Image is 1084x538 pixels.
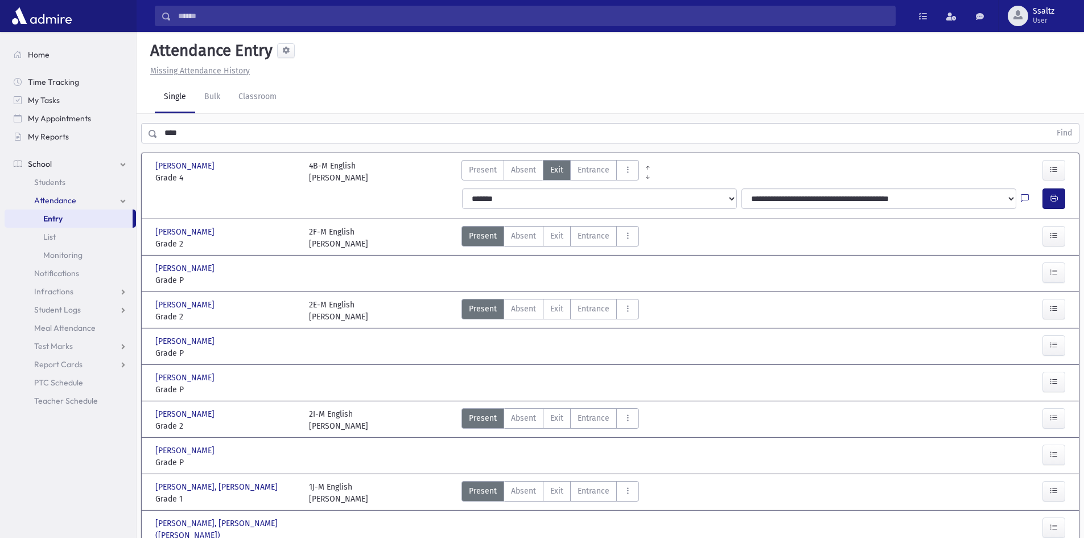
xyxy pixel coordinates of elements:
[5,173,136,191] a: Students
[155,372,217,384] span: [PERSON_NAME]
[155,172,298,184] span: Grade 4
[195,81,229,113] a: Bulk
[5,46,136,64] a: Home
[469,485,497,497] span: Present
[461,408,639,432] div: AttTypes
[34,268,79,278] span: Notifications
[461,481,639,505] div: AttTypes
[34,195,76,206] span: Attendance
[5,246,136,264] a: Monitoring
[550,303,563,315] span: Exit
[34,396,98,406] span: Teacher Schedule
[43,213,63,224] span: Entry
[5,109,136,128] a: My Appointments
[155,226,217,238] span: [PERSON_NAME]
[309,408,368,432] div: 2I-M English [PERSON_NAME]
[550,164,563,176] span: Exit
[5,264,136,282] a: Notifications
[1033,7,1054,16] span: Ssaltz
[34,177,65,187] span: Students
[5,355,136,373] a: Report Cards
[461,160,639,184] div: AttTypes
[309,160,368,184] div: 4B-M English [PERSON_NAME]
[171,6,895,26] input: Search
[5,73,136,91] a: Time Tracking
[28,50,50,60] span: Home
[578,303,609,315] span: Entrance
[155,160,217,172] span: [PERSON_NAME]
[28,95,60,105] span: My Tasks
[511,485,536,497] span: Absent
[5,301,136,319] a: Student Logs
[9,5,75,27] img: AdmirePro
[28,132,69,142] span: My Reports
[550,412,563,424] span: Exit
[1050,124,1079,143] button: Find
[34,341,73,351] span: Test Marks
[34,377,83,388] span: PTC Schedule
[155,274,298,286] span: Grade P
[155,445,217,457] span: [PERSON_NAME]
[1033,16,1054,25] span: User
[578,485,609,497] span: Entrance
[5,319,136,337] a: Meal Attendance
[5,91,136,109] a: My Tasks
[34,286,73,297] span: Infractions
[146,41,273,60] h5: Attendance Entry
[155,299,217,311] span: [PERSON_NAME]
[469,412,497,424] span: Present
[461,226,639,250] div: AttTypes
[5,337,136,355] a: Test Marks
[155,481,280,493] span: [PERSON_NAME], [PERSON_NAME]
[28,159,52,169] span: School
[43,232,56,242] span: List
[28,77,79,87] span: Time Tracking
[5,210,133,228] a: Entry
[155,420,298,432] span: Grade 2
[511,164,536,176] span: Absent
[155,493,298,505] span: Grade 1
[578,230,609,242] span: Entrance
[34,323,96,333] span: Meal Attendance
[28,113,91,124] span: My Appointments
[5,155,136,173] a: School
[461,299,639,323] div: AttTypes
[309,481,368,505] div: 1J-M English [PERSON_NAME]
[469,164,497,176] span: Present
[155,81,195,113] a: Single
[5,128,136,146] a: My Reports
[150,66,250,76] u: Missing Attendance History
[155,238,298,250] span: Grade 2
[34,305,81,315] span: Student Logs
[146,66,250,76] a: Missing Attendance History
[578,412,609,424] span: Entrance
[155,384,298,396] span: Grade P
[34,359,83,369] span: Report Cards
[511,412,536,424] span: Absent
[550,230,563,242] span: Exit
[469,303,497,315] span: Present
[5,282,136,301] a: Infractions
[5,373,136,392] a: PTC Schedule
[155,335,217,347] span: [PERSON_NAME]
[469,230,497,242] span: Present
[578,164,609,176] span: Entrance
[5,228,136,246] a: List
[511,230,536,242] span: Absent
[511,303,536,315] span: Absent
[309,226,368,250] div: 2F-M English [PERSON_NAME]
[5,392,136,410] a: Teacher Schedule
[309,299,368,323] div: 2E-M English [PERSON_NAME]
[155,408,217,420] span: [PERSON_NAME]
[229,81,286,113] a: Classroom
[43,250,83,260] span: Monitoring
[5,191,136,210] a: Attendance
[155,347,298,359] span: Grade P
[155,457,298,469] span: Grade P
[155,262,217,274] span: [PERSON_NAME]
[155,311,298,323] span: Grade 2
[550,485,563,497] span: Exit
